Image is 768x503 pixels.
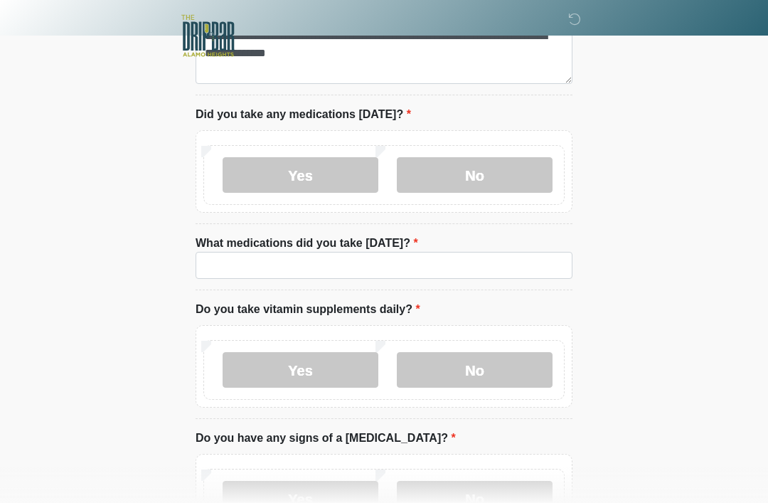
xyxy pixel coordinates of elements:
label: No [397,157,553,193]
label: Did you take any medications [DATE]? [196,106,411,123]
label: What medications did you take [DATE]? [196,235,418,252]
img: The DRIPBaR - Alamo Heights Logo [181,11,235,61]
label: Yes [223,157,378,193]
label: No [397,352,553,388]
label: Do you take vitamin supplements daily? [196,301,420,318]
label: Do you have any signs of a [MEDICAL_DATA]? [196,430,456,447]
label: Yes [223,352,378,388]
